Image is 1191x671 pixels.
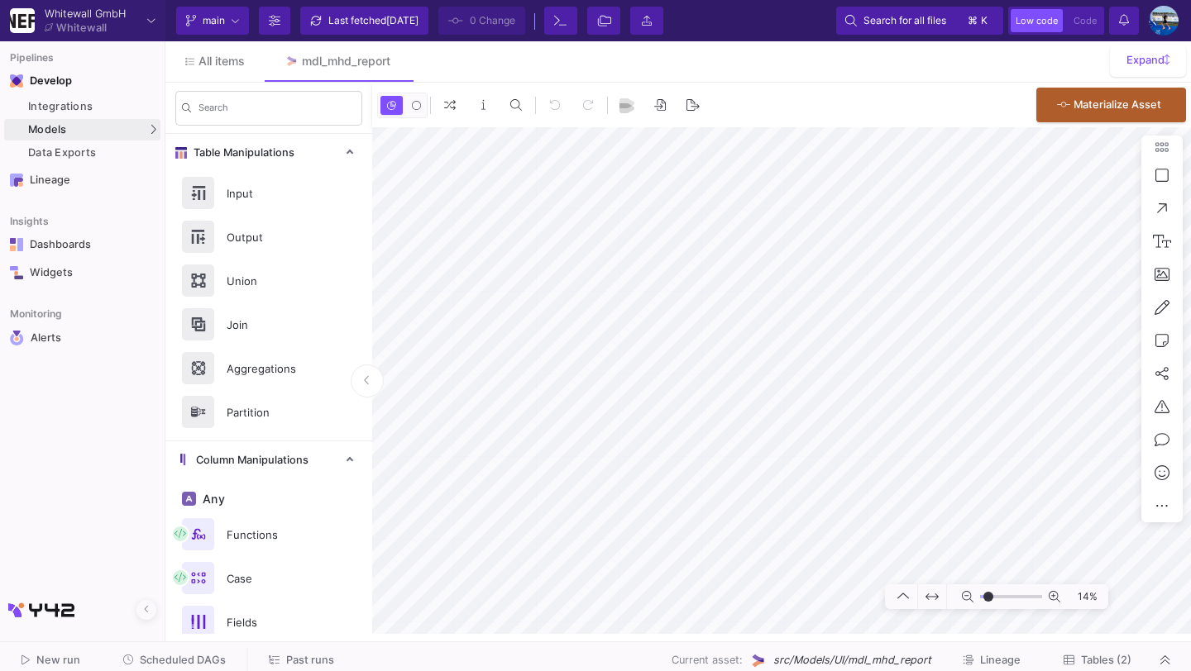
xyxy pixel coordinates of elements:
div: Functions [217,522,331,547]
span: [DATE] [386,14,419,26]
a: Navigation iconWidgets [4,259,160,286]
div: Integrations [28,100,156,113]
span: Lineage [980,654,1021,666]
button: Output [165,215,372,259]
div: mdl_mhd_report [302,55,390,68]
button: Functions [165,512,372,556]
div: Output [217,225,331,250]
img: AEdFTp4_RXFoBzJxSaYPMZp7Iyigz82078j9C0hFtL5t=s96-c [1149,6,1179,36]
span: Tables (2) [1081,654,1131,666]
div: Whitewall [56,22,107,33]
div: Table Manipulations [165,171,372,440]
img: UI Model [749,652,767,669]
div: Join [217,312,331,337]
span: Current asset: [672,652,743,668]
span: Materialize Asset [1074,98,1161,111]
img: Navigation icon [10,331,24,345]
div: Case [217,566,331,591]
button: Code [1069,9,1102,32]
img: Tab icon [285,55,299,69]
span: Any [199,493,225,506]
input: Search [198,105,356,117]
div: Fields [217,610,331,635]
span: Models [28,123,67,136]
span: Past runs [286,654,334,666]
span: main [203,8,225,33]
button: Materialize Asset [1036,88,1186,122]
a: Integrations [4,96,160,117]
img: Navigation icon [10,266,23,279]
div: Develop [30,74,55,88]
div: Dashboards [30,238,137,251]
a: Navigation iconDashboards [4,231,160,258]
button: Case [165,556,372,600]
button: Fields [165,600,372,644]
span: ⌘ [968,11,978,31]
div: Alerts [31,331,138,345]
span: src/Models/UI/mdl_mhd_report [773,652,931,668]
div: Last fetched [328,8,419,33]
img: Navigation icon [10,74,23,88]
span: All items [198,55,245,68]
span: Table Manipulations [187,146,294,159]
div: Aggregations [217,356,331,381]
span: Search for all files [863,8,946,33]
mat-expansion-panel-header: Table Manipulations [165,134,372,171]
button: Join [165,302,372,346]
a: Data Exports [4,142,160,164]
span: Scheduled DAGs [140,654,226,666]
button: Partition [165,390,372,434]
a: Navigation iconAlerts [4,324,160,352]
span: k [981,11,988,31]
img: Navigation icon [10,174,23,187]
span: Column Manipulations [189,454,309,467]
button: Input [165,171,372,215]
div: Lineage [30,174,137,187]
div: Whitewall GmbH [45,8,126,19]
div: Input [217,181,331,206]
span: New run [36,654,80,666]
div: Union [217,269,331,293]
button: Union [165,259,372,302]
a: Navigation iconLineage [4,167,160,193]
button: Search for all files⌘k [836,7,1003,35]
span: Code [1074,15,1097,26]
button: ⌘k [963,11,994,31]
img: Navigation icon [10,238,23,251]
mat-expansion-panel-header: Column Manipulations [165,441,372,478]
div: Partition [217,400,331,425]
button: Aggregations [165,346,372,390]
button: Low code [1011,9,1063,32]
button: Last fetched[DATE] [300,7,428,35]
img: YZ4Yr8zUCx6JYM5gIgaTIQYeTXdcwQjnYC8iZtTV.png [10,8,35,33]
div: Data Exports [28,146,156,159]
span: Low code [1016,15,1058,26]
button: main [176,7,249,35]
div: Widgets [30,266,137,279]
mat-expansion-panel-header: Navigation iconDevelop [4,68,160,94]
span: 14% [1067,583,1104,612]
